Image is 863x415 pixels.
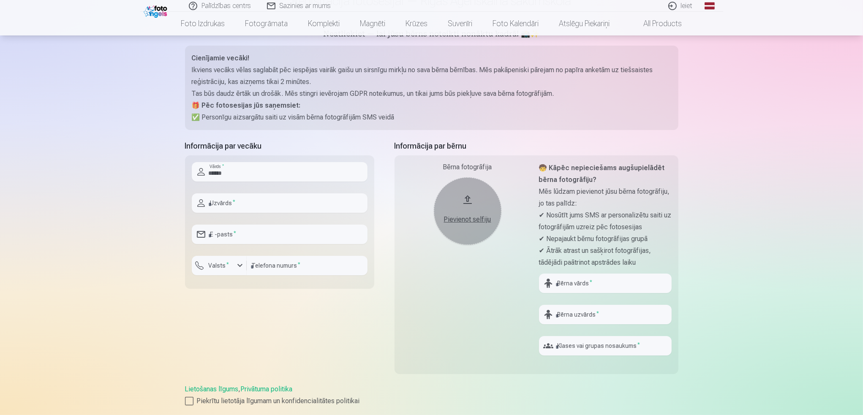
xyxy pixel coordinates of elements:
[185,396,678,406] label: Piekrītu lietotāja līgumam un konfidencialitātes politikai
[401,162,534,172] div: Bērna fotogrāfija
[539,233,672,245] p: ✔ Nepajaukt bērnu fotogrāfijas grupā
[539,209,672,233] p: ✔ Nosūtīt jums SMS ar personalizētu saiti uz fotogrāfijām uzreiz pēc fotosesijas
[395,140,678,152] h5: Informācija par bērnu
[350,12,396,35] a: Magnēti
[192,64,672,88] p: Ikviens vecāks vēlas saglabāt pēc iespējas vairāk gaišu un sirsnīgu mirkļu no sava bērna bērnības...
[235,12,298,35] a: Fotogrāmata
[442,214,493,225] div: Pievienot selfiju
[241,385,293,393] a: Privātuma politika
[205,261,233,270] label: Valsts
[185,384,678,406] div: ,
[396,12,438,35] a: Krūzes
[549,12,620,35] a: Atslēgu piekariņi
[171,12,235,35] a: Foto izdrukas
[192,54,250,62] strong: Cienījamie vecāki!
[298,12,350,35] a: Komplekti
[192,256,247,275] button: Valsts*
[144,3,169,18] img: /fa1
[483,12,549,35] a: Foto kalendāri
[539,164,665,184] strong: 🧒 Kāpēc nepieciešams augšupielādēt bērna fotogrāfiju?
[192,88,672,100] p: Tas būs daudz ērtāk un drošāk. Mēs stingri ievērojam GDPR noteikumus, un tikai jums būs piekļuve ...
[620,12,692,35] a: All products
[539,245,672,269] p: ✔ Ātrāk atrast un sašķirot fotogrāfijas, tādējādi paātrinot apstrādes laiku
[434,177,501,245] button: Pievienot selfiju
[185,385,239,393] a: Lietošanas līgums
[438,12,483,35] a: Suvenīri
[539,186,672,209] p: Mēs lūdzam pievienot jūsu bērna fotogrāfiju, jo tas palīdz:
[192,111,672,123] p: ✅ Personīgu aizsargātu saiti uz visām bērna fotogrāfijām SMS veidā
[185,140,374,152] h5: Informācija par vecāku
[192,101,301,109] strong: 🎁 Pēc fotosesijas jūs saņemsiet:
